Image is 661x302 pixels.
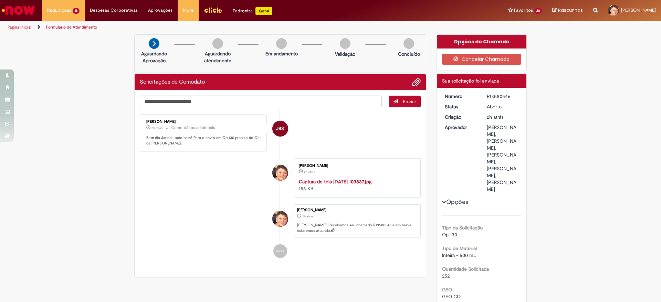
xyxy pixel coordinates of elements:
[487,114,503,120] span: 2h atrás
[558,7,583,13] span: Rascunhos
[272,211,288,227] div: Jander Teixeira Peneluc
[255,7,272,15] p: +GenAi
[140,79,205,85] h2: Solicitações de Comodato Histórico de tíquete
[304,170,315,174] time: 30/09/2025 10:39:13
[437,35,527,48] div: Opções do Chamado
[140,96,381,107] textarea: Digite sua mensagem aqui...
[8,24,31,30] a: Página inicial
[442,245,477,251] b: Tipo de Material
[201,50,234,64] p: Aguardando atendimento
[297,208,417,212] div: [PERSON_NAME]
[442,252,476,258] span: Inteira - 600 mL
[212,38,223,49] img: img-circle-grey.png
[440,93,482,100] dt: Número
[276,120,284,137] span: JBS
[403,38,414,49] img: img-circle-grey.png
[403,98,416,105] span: Enviar
[442,78,499,84] span: Sua solicitação foi enviada
[442,54,522,65] button: Cancelar Chamado
[442,287,452,293] b: GEO
[73,8,80,14] span: 18
[621,7,656,13] span: [PERSON_NAME]
[442,273,450,279] span: 252
[304,170,315,174] span: 2h atrás
[146,120,261,124] div: [PERSON_NAME]
[302,214,313,218] span: 2h atrás
[1,3,36,17] img: ServiceNow
[552,7,583,14] a: Rascunhos
[5,21,436,34] ul: Trilhas de página
[487,124,519,193] div: [PERSON_NAME], [PERSON_NAME], [PERSON_NAME], [PERSON_NAME], [PERSON_NAME]
[442,266,489,272] b: Quantidade Solicitada
[442,293,461,300] span: GEO CO
[276,38,287,49] img: img-circle-grey.png
[487,114,503,120] time: 30/09/2025 10:39:14
[183,7,193,14] span: More
[272,121,288,137] div: Jacqueline Batista Shiota
[440,124,482,131] dt: Aprovador
[148,7,172,14] span: Aprovações
[140,204,421,237] li: Jander Teixeira Peneluc
[46,24,97,30] a: Formulário de Atendimento
[151,126,162,130] time: 30/09/2025 10:43:22
[487,93,519,100] div: R13580546
[412,78,421,87] button: Adicionar anexos
[389,96,421,107] button: Enviar
[534,8,542,14] span: 28
[442,231,457,238] span: Op 130
[299,179,371,185] a: Captura de tela [DATE] 103837.jpg
[204,5,222,15] img: click_logo_yellow_360x200.png
[272,165,288,181] div: Jander Teixeira Peneluc
[299,164,413,168] div: [PERSON_NAME]
[514,7,533,14] span: Favoritos
[151,126,162,130] span: 2h atrás
[171,125,215,131] small: Comentários adicionais
[265,50,298,57] p: Em andamento
[297,223,417,233] p: [PERSON_NAME]! Recebemos seu chamado R13580546 e em breve estaremos atuando.
[487,114,519,120] div: 30/09/2025 10:39:14
[340,38,350,49] img: img-circle-grey.png
[146,135,261,146] p: Bom dia Jander, tudo bem? Para o envio em Op 130 preciso do Ok da [PERSON_NAME].
[90,7,138,14] span: Despesas Corporativas
[335,51,355,57] p: Validação
[487,103,519,110] div: Aberto
[442,225,483,231] b: Tipo da Solicitação
[47,7,71,14] span: Requisições
[440,114,482,120] dt: Criação
[137,50,171,64] p: Aguardando Aprovação
[140,107,421,265] ul: Histórico de tíquete
[398,51,420,57] p: Concluído
[440,103,482,110] dt: Status
[233,7,272,15] div: Padroniza
[149,38,159,49] img: arrow-next.png
[299,178,413,192] div: 156 KB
